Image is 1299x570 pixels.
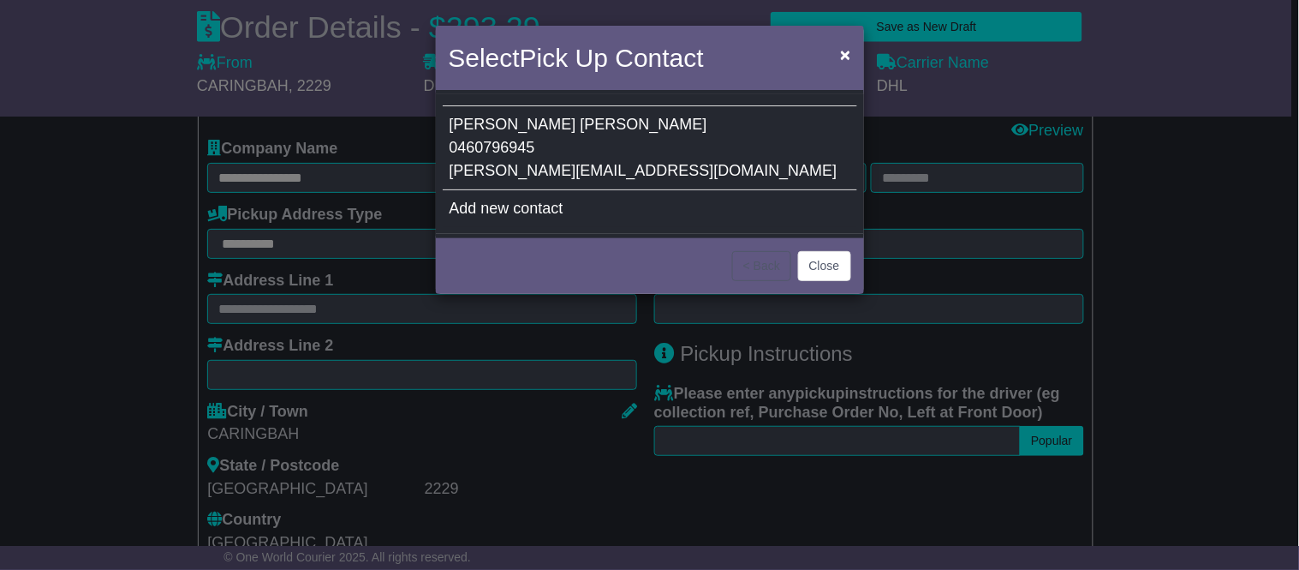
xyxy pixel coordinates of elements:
[732,251,791,281] button: < Back
[840,45,850,64] span: ×
[581,116,707,133] span: [PERSON_NAME]
[450,200,563,217] span: Add new contact
[798,251,851,281] button: Close
[616,44,704,72] span: Contact
[450,162,837,179] span: [PERSON_NAME][EMAIL_ADDRESS][DOMAIN_NAME]
[449,39,704,77] h4: Select
[450,139,535,156] span: 0460796945
[831,37,859,72] button: Close
[520,44,608,72] span: Pick Up
[450,116,576,133] span: [PERSON_NAME]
